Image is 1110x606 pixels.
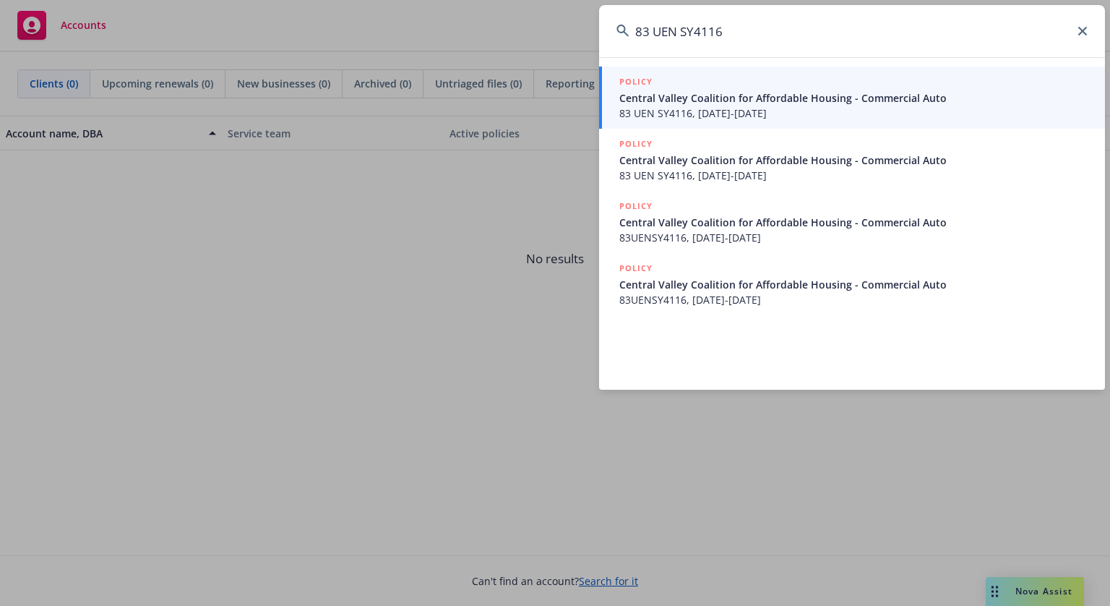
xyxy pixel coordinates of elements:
span: Central Valley Coalition for Affordable Housing - Commercial Auto [619,277,1088,292]
a: POLICYCentral Valley Coalition for Affordable Housing - Commercial Auto83UENSY4116, [DATE]-[DATE] [599,191,1105,253]
span: 83UENSY4116, [DATE]-[DATE] [619,292,1088,307]
span: 83UENSY4116, [DATE]-[DATE] [619,230,1088,245]
a: POLICYCentral Valley Coalition for Affordable Housing - Commercial Auto83UENSY4116, [DATE]-[DATE] [599,253,1105,315]
h5: POLICY [619,74,653,89]
a: POLICYCentral Valley Coalition for Affordable Housing - Commercial Auto83 UEN SY4116, [DATE]-[DATE] [599,129,1105,191]
span: Central Valley Coalition for Affordable Housing - Commercial Auto [619,153,1088,168]
h5: POLICY [619,137,653,151]
a: POLICYCentral Valley Coalition for Affordable Housing - Commercial Auto83 UEN SY4116, [DATE]-[DATE] [599,67,1105,129]
input: Search... [599,5,1105,57]
span: Central Valley Coalition for Affordable Housing - Commercial Auto [619,90,1088,106]
h5: POLICY [619,261,653,276]
span: 83 UEN SY4116, [DATE]-[DATE] [619,106,1088,121]
h5: POLICY [619,199,653,213]
span: 83 UEN SY4116, [DATE]-[DATE] [619,168,1088,183]
span: Central Valley Coalition for Affordable Housing - Commercial Auto [619,215,1088,230]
